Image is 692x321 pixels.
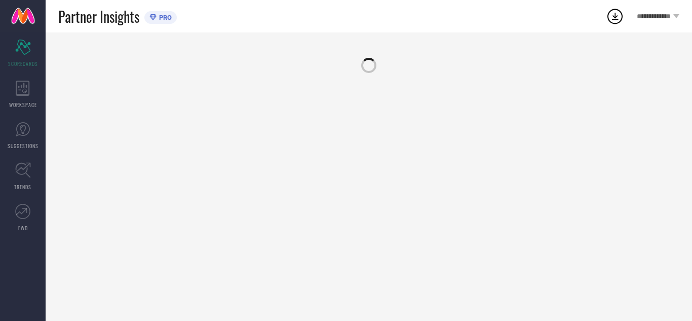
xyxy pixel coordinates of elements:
span: SUGGESTIONS [8,142,39,150]
span: FWD [18,224,28,232]
span: TRENDS [14,183,31,191]
span: SCORECARDS [8,60,38,67]
div: Open download list [606,7,624,25]
span: Partner Insights [58,6,139,27]
span: PRO [157,14,172,21]
span: WORKSPACE [9,101,37,109]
